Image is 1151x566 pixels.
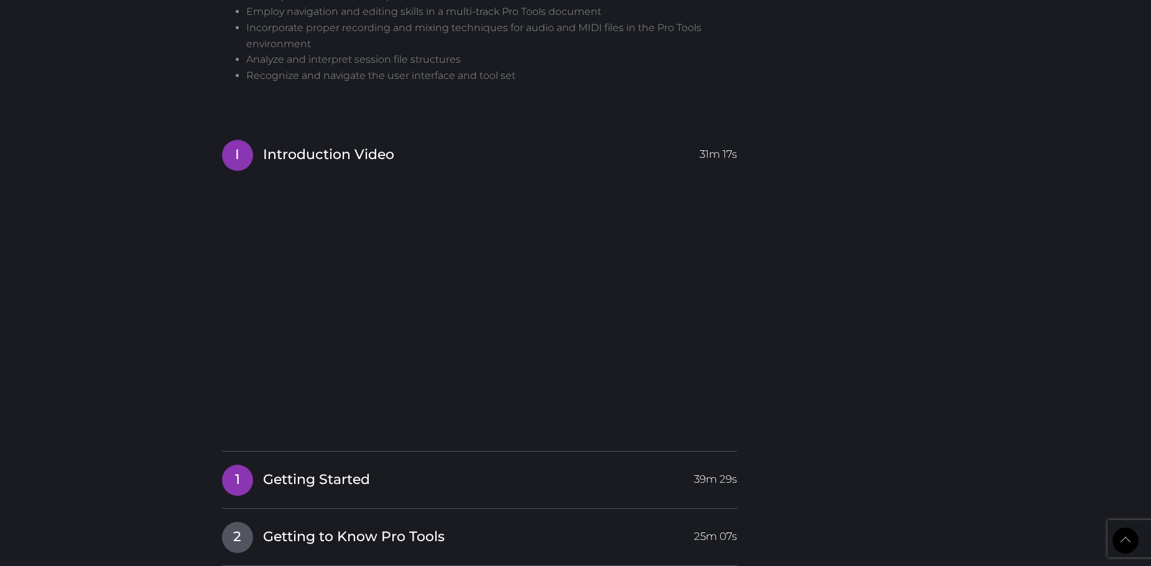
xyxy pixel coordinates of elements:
span: I [222,140,253,171]
span: 39m 29s [694,465,737,487]
a: 1Getting Started39m 29s [221,464,738,490]
a: Back to Top [1112,527,1139,554]
span: 25m 07s [694,522,737,544]
a: 2Getting to Know Pro Tools25m 07s [221,521,738,547]
li: Incorporate proper recording and mixing techniques for audio and MIDI files in the Pro Tools envi... [246,20,749,52]
span: Getting to Know Pro Tools [263,527,445,547]
span: Introduction Video [263,145,394,165]
li: Recognize and navigate the user interface and tool set [246,68,749,84]
span: Getting Started [263,470,370,490]
a: IIntroduction Video31m 17s [221,139,738,165]
span: 31m 17s [700,140,737,162]
li: Analyze and interpret session file structures [246,52,749,68]
span: 1 [222,465,253,496]
li: Employ navigation and editing skills in a multi-track Pro Tools document [246,4,749,20]
span: 2 [222,522,253,553]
